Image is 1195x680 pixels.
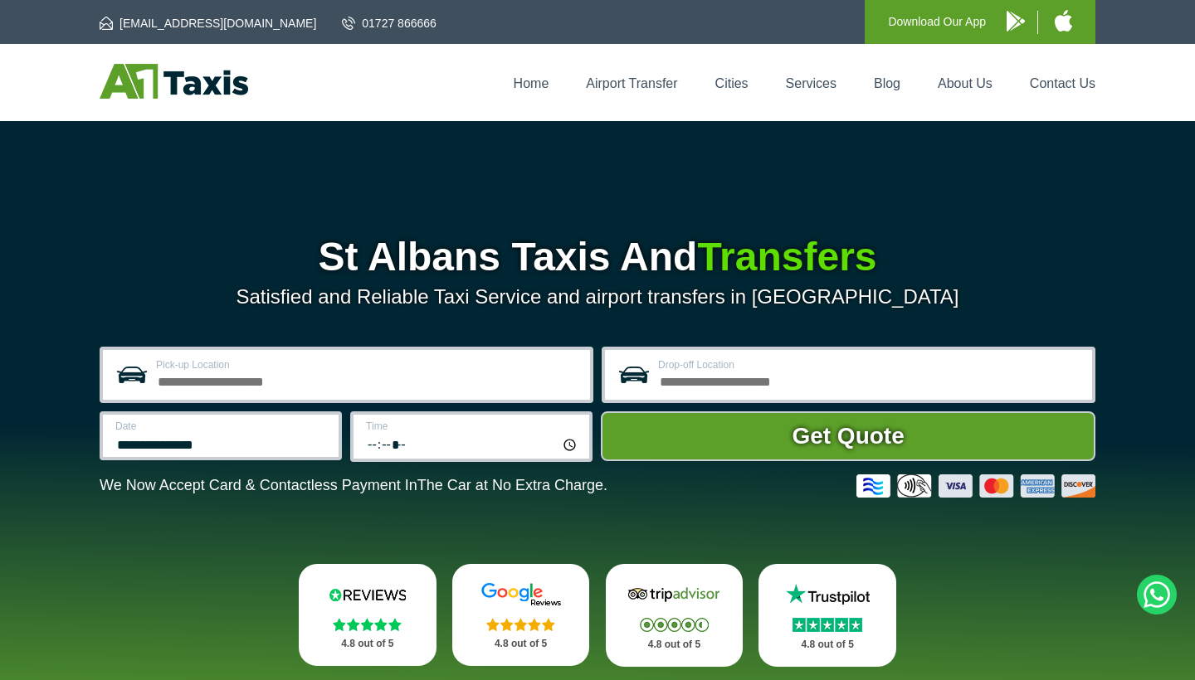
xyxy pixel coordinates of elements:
img: A1 Taxis St Albans LTD [100,64,248,99]
a: Tripadvisor Stars 4.8 out of 5 [606,564,744,667]
p: 4.8 out of 5 [777,634,878,655]
img: Trustpilot [778,582,877,607]
a: Google Stars 4.8 out of 5 [452,564,590,666]
a: 01727 866666 [342,15,437,32]
img: Reviews.io [318,582,417,607]
a: About Us [938,76,993,90]
span: Transfers [697,235,876,279]
img: Stars [640,618,709,632]
a: Cities [715,76,749,90]
a: Home [514,76,549,90]
a: Blog [874,76,900,90]
img: Stars [333,618,402,631]
p: We Now Accept Card & Contactless Payment In [100,477,607,494]
img: Stars [486,618,555,631]
label: Date [115,421,329,431]
img: A1 Taxis Android App [1007,11,1025,32]
a: [EMAIL_ADDRESS][DOMAIN_NAME] [100,15,316,32]
p: 4.8 out of 5 [624,634,725,655]
a: Services [786,76,836,90]
label: Pick-up Location [156,360,580,370]
label: Time [366,421,579,431]
p: Satisfied and Reliable Taxi Service and airport transfers in [GEOGRAPHIC_DATA] [100,285,1095,308]
p: 4.8 out of 5 [471,634,572,654]
p: 4.8 out of 5 [317,634,418,654]
img: Tripadvisor [624,582,724,607]
label: Drop-off Location [658,360,1082,370]
a: Reviews.io Stars 4.8 out of 5 [299,564,437,666]
a: Trustpilot Stars 4.8 out of 5 [758,564,896,667]
h1: St Albans Taxis And [100,237,1095,277]
img: A1 Taxis iPhone App [1055,10,1072,32]
span: The Car at No Extra Charge. [417,477,607,493]
img: Credit And Debit Cards [856,474,1095,498]
button: Get Quote [601,411,1095,461]
p: Download Our App [888,12,986,32]
img: Stars [793,618,862,632]
a: Contact Us [1030,76,1095,90]
img: Google [471,582,571,607]
a: Airport Transfer [586,76,677,90]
